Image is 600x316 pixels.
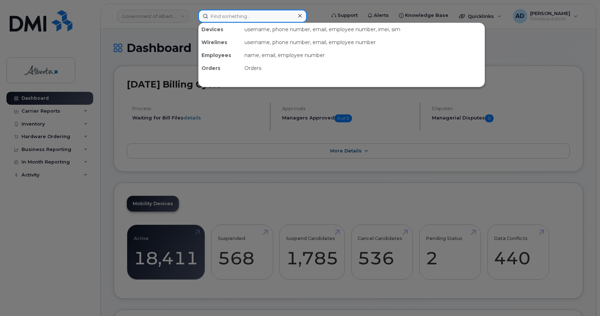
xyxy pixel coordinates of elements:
[199,36,242,49] div: Wirelines
[199,62,242,75] div: Orders
[199,23,242,36] div: Devices
[199,49,242,62] div: Employees
[242,49,485,62] div: name, email, employee number
[242,36,485,49] div: username, phone number, email, employee number
[242,23,485,36] div: username, phone number, email, employee number, imei, sim
[242,62,485,75] div: Orders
